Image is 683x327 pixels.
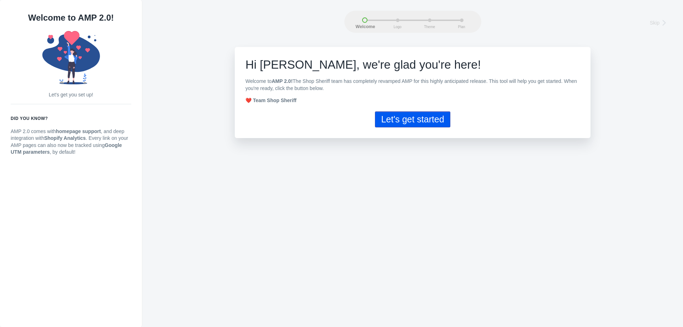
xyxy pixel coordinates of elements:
h1: Welcome to AMP 2.0! [11,11,131,25]
span: Logo [389,25,407,29]
span: Welcome [356,25,374,30]
button: Let's get started [375,111,450,127]
a: Skip [650,17,671,27]
h1: e're glad you're here! [245,58,580,72]
p: Welcome to The Shop Sheriff team has completely revamped AMP for this highly anticipated release.... [245,78,580,92]
strong: Google UTM parameters [11,142,122,155]
p: Let's get you set up! [11,91,131,99]
span: Theme [421,25,439,29]
p: AMP 2.0 comes with , and deep integration with . Every link on your AMP pages can also now be tra... [11,128,131,156]
strong: homepage support [56,128,101,134]
strong: Shopify Analytics [44,135,86,141]
span: Plan [453,25,471,29]
span: Skip [650,19,660,26]
h6: Did you know? [11,115,131,122]
b: AMP 2.0! [272,78,293,84]
span: Hi [PERSON_NAME], w [245,58,371,71]
strong: ❤️ Team Shop Sheriff [245,97,297,103]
